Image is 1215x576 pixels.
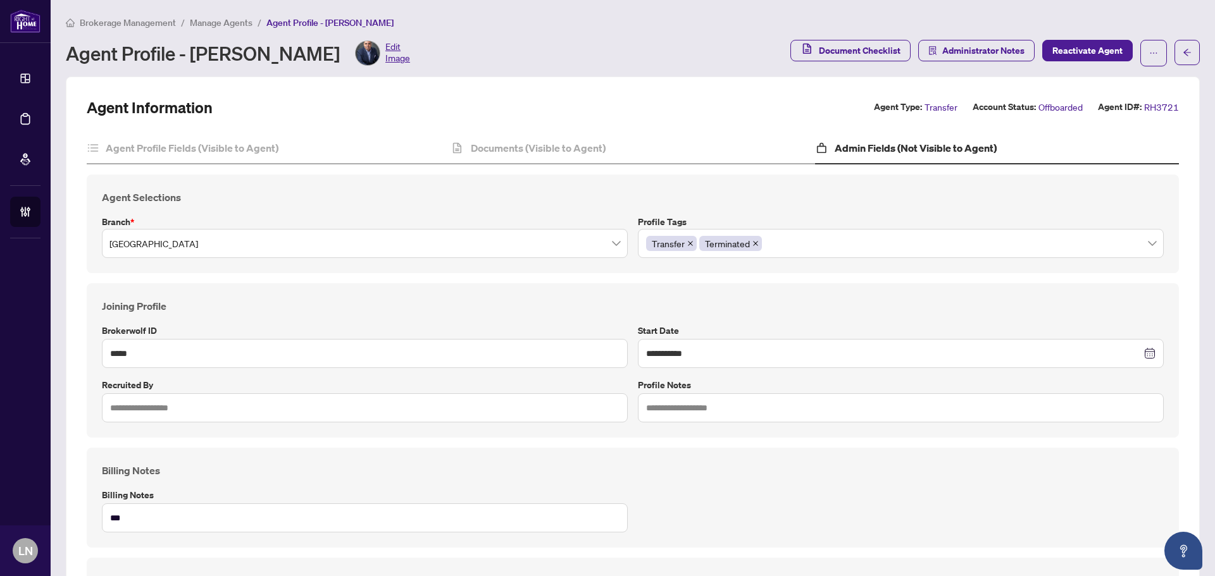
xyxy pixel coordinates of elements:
button: Reactivate Agent [1042,40,1133,61]
label: Billing Notes [102,488,628,502]
span: Transfer [646,236,697,251]
h4: Agent Profile Fields (Visible to Agent) [106,140,278,156]
span: ellipsis [1149,49,1158,58]
span: Mississauga [109,231,620,255]
h4: Joining Profile [102,298,1164,314]
span: Terminated [705,236,750,250]
span: Manage Agents [190,17,252,28]
li: / [181,15,185,30]
h4: Documents (Visible to Agent) [471,140,606,156]
span: close [687,240,694,247]
span: Administrator Notes [942,40,1025,61]
span: Terminated [699,236,762,251]
label: Agent Type: [874,100,922,114]
span: Transfer [652,236,685,250]
span: arrow-left [1183,48,1192,57]
span: Offboarded [1038,100,1083,114]
button: Open asap [1164,532,1202,570]
label: Profile Tags [638,215,1164,229]
h4: Agent Selections [102,190,1164,205]
label: Recruited by [102,378,628,392]
h2: Agent Information [87,97,213,118]
img: Profile Icon [356,41,380,65]
span: Agent Profile - [PERSON_NAME] [266,17,394,28]
button: Document Checklist [790,40,911,61]
span: Transfer [925,100,957,114]
label: Agent ID#: [1098,100,1142,114]
label: Branch [102,215,628,229]
label: Start Date [638,324,1164,338]
span: Edit Image [385,40,410,66]
h4: Billing Notes [102,463,1164,478]
span: RH3721 [1144,100,1179,114]
span: home [66,18,75,27]
span: Document Checklist [819,40,900,61]
label: Profile Notes [638,378,1164,392]
span: close [752,240,759,247]
span: solution [928,46,937,55]
button: Administrator Notes [918,40,1035,61]
span: Reactivate Agent [1052,40,1123,61]
h4: Admin Fields (Not Visible to Agent) [835,140,997,156]
label: Brokerwolf ID [102,324,628,338]
div: Agent Profile - [PERSON_NAME] [66,40,410,66]
span: LN [18,542,33,560]
img: logo [10,9,40,33]
li: / [258,15,261,30]
span: Brokerage Management [80,17,176,28]
label: Account Status: [973,100,1036,114]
